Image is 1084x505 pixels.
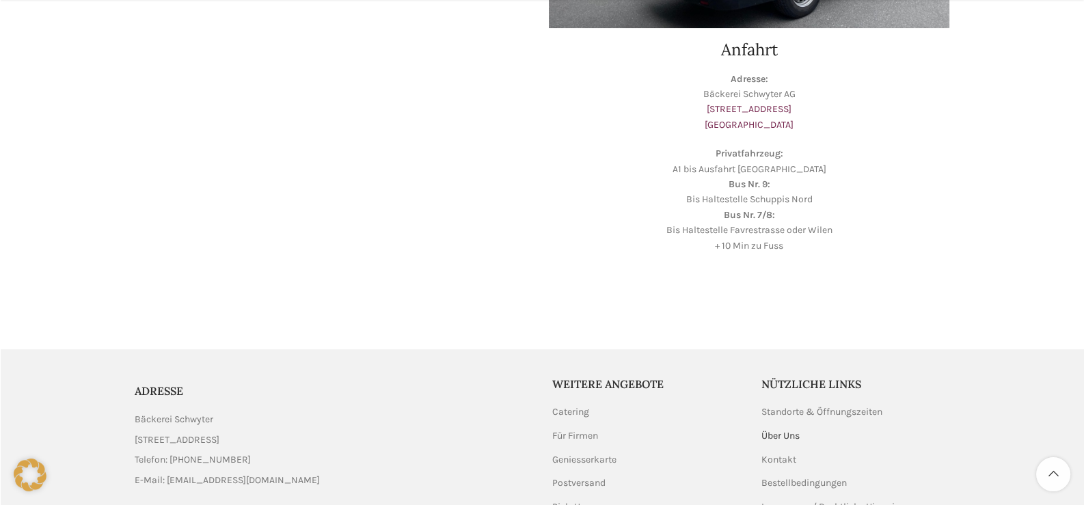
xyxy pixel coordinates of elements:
[135,42,535,247] iframe: bäckerei schwyter schuppis
[549,72,949,133] p: Bäckerei Schwyter AG
[729,178,770,190] strong: Bus Nr. 9:
[761,405,884,419] a: Standorte & Öffnungszeiten
[135,384,183,398] span: ADRESSE
[761,377,950,392] h5: Nützliche Links
[761,453,798,467] a: Kontakt
[135,452,532,467] a: List item link
[549,42,949,58] h2: Anfahrt
[716,148,783,159] strong: Privatfahrzeug:
[761,429,801,443] a: Über Uns
[552,453,618,467] a: Geniesserkarte
[724,209,775,221] strong: Bus Nr. 7/8:
[552,429,599,443] a: Für Firmen
[552,377,741,392] h5: Weitere Angebote
[552,405,591,419] a: Catering
[135,433,219,448] span: [STREET_ADDRESS]
[731,73,768,85] strong: Adresse:
[761,476,848,490] a: Bestellbedingungen
[135,473,320,488] span: E-Mail: [EMAIL_ADDRESS][DOMAIN_NAME]
[1036,457,1070,491] a: Scroll to top button
[552,476,607,490] a: Postversand
[135,412,213,427] span: Bäckerei Schwyter
[549,146,949,254] p: A1 bis Ausfahrt [GEOGRAPHIC_DATA] Bis Haltestelle Schuppis Nord Bis Haltestelle Favrestrasse oder...
[705,103,794,130] a: [STREET_ADDRESS][GEOGRAPHIC_DATA]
